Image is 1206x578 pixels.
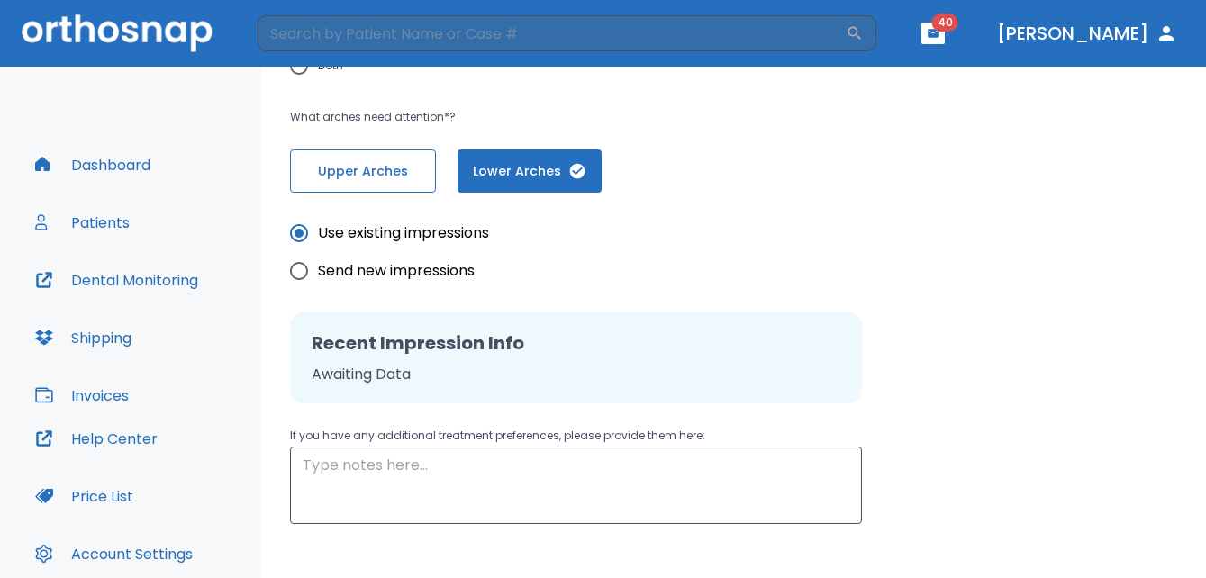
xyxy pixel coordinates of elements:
span: Use existing impressions [318,222,489,244]
input: Search by Patient Name or Case # [258,15,846,51]
button: Shipping [24,316,142,359]
p: Awaiting Data [312,364,840,385]
span: 40 [932,14,958,32]
button: [PERSON_NAME] [990,17,1184,50]
button: Upper Arches [290,149,436,193]
span: Upper Arches [309,162,417,181]
h2: Recent Impression Info [312,330,840,357]
button: Lower Arches [458,149,602,193]
p: What arches need attention*? [290,106,808,128]
button: Account Settings [24,532,204,575]
button: Invoices [24,374,140,417]
span: Lower Arches [476,162,584,181]
button: Dashboard [24,143,161,186]
button: Patients [24,201,141,244]
button: Price List [24,474,144,518]
span: Send new impressions [318,260,475,282]
img: Orthosnap [22,14,213,51]
button: Help Center [24,417,168,460]
button: Dental Monitoring [24,258,209,302]
p: If you have any additional treatment preferences, please provide them here: [290,425,862,447]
